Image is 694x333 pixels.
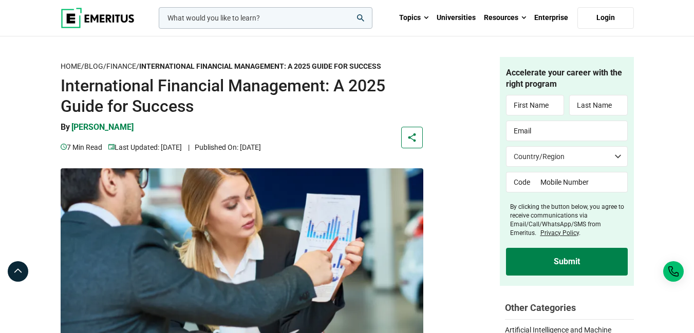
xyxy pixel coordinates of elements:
a: Finance [106,62,136,71]
input: Submit [506,248,628,276]
input: Mobile Number [533,172,628,192]
input: Last Name [569,95,628,115]
p: Last Updated: [DATE] [108,142,182,153]
h2: Other Categories [505,301,634,314]
a: Privacy Policy [540,229,579,237]
label: By clicking the button below, you agree to receive communications via Email/Call/WhatsApp/SMS fro... [510,203,628,237]
a: [PERSON_NAME] [71,122,134,141]
input: Email [506,121,628,141]
input: Code [506,172,533,192]
p: Published On: [DATE] [188,142,261,153]
h1: International Financial Management: A 2025 Guide for Success [61,75,423,116]
p: [PERSON_NAME] [71,122,134,133]
img: video-views [108,144,115,150]
a: Blog [84,62,103,71]
strong: International Financial Management: A 2025 Guide for Success [139,62,381,70]
p: 7 min read [61,142,102,153]
input: First Name [506,95,565,115]
a: Home [61,62,81,71]
span: By [61,122,70,132]
h4: Accelerate your career with the right program [506,67,628,90]
select: Country [506,146,628,167]
input: woocommerce-product-search-field-0 [159,7,372,29]
img: video-views [61,144,67,150]
span: | [188,143,190,151]
a: Login [577,7,634,29]
span: / / / [61,62,381,70]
